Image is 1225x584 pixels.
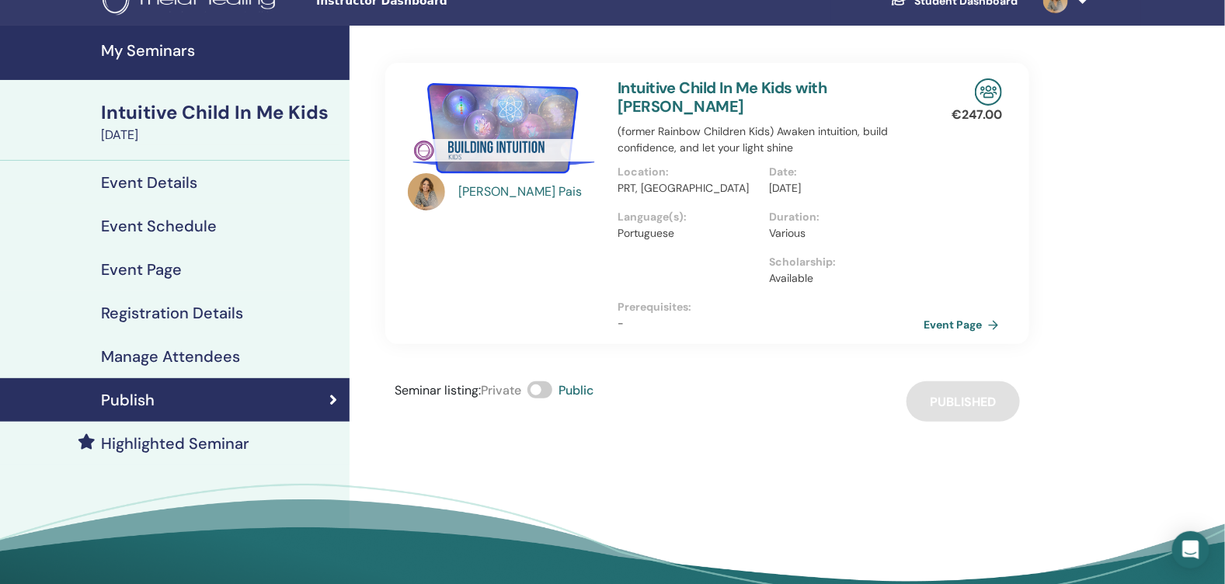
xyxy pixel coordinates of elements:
a: Intuitive Child In Me Kids with [PERSON_NAME] [618,78,827,116]
p: Duration : [770,209,913,225]
p: Date : [770,164,913,180]
div: Intuitive Child In Me Kids [101,99,340,126]
p: Various [770,225,913,242]
h4: Event Page [101,260,182,279]
p: [DATE] [770,180,913,196]
span: Private [481,382,521,398]
img: Intuitive Child In Me Kids [408,78,599,178]
span: Public [559,382,593,398]
img: In-Person Seminar [975,78,1002,106]
h4: Highlighted Seminar [101,434,249,453]
p: (former Rainbow Children Kids) Awaken intuition, build confidence, and let your light shine [618,123,921,156]
span: Seminar listing : [395,382,481,398]
p: Portuguese [618,225,760,242]
p: Scholarship : [770,254,913,270]
h4: Publish [101,391,155,409]
a: Intuitive Child In Me Kids[DATE] [92,99,350,144]
div: Open Intercom Messenger [1172,531,1209,568]
h4: Event Schedule [101,217,217,235]
div: [DATE] [101,126,340,144]
p: Location : [618,164,760,180]
img: default.jpg [408,173,445,210]
h4: Event Details [101,173,197,192]
h4: My Seminars [101,41,340,60]
p: Language(s) : [618,209,760,225]
p: Available [770,270,913,287]
a: [PERSON_NAME] Pais [459,182,603,201]
p: - [618,315,921,332]
p: PRT, [GEOGRAPHIC_DATA] [618,180,760,196]
h4: Manage Attendees [101,347,240,366]
p: € 247.00 [952,106,1002,124]
p: Prerequisites : [618,299,921,315]
a: Event Page [924,313,1005,336]
h4: Registration Details [101,304,243,322]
